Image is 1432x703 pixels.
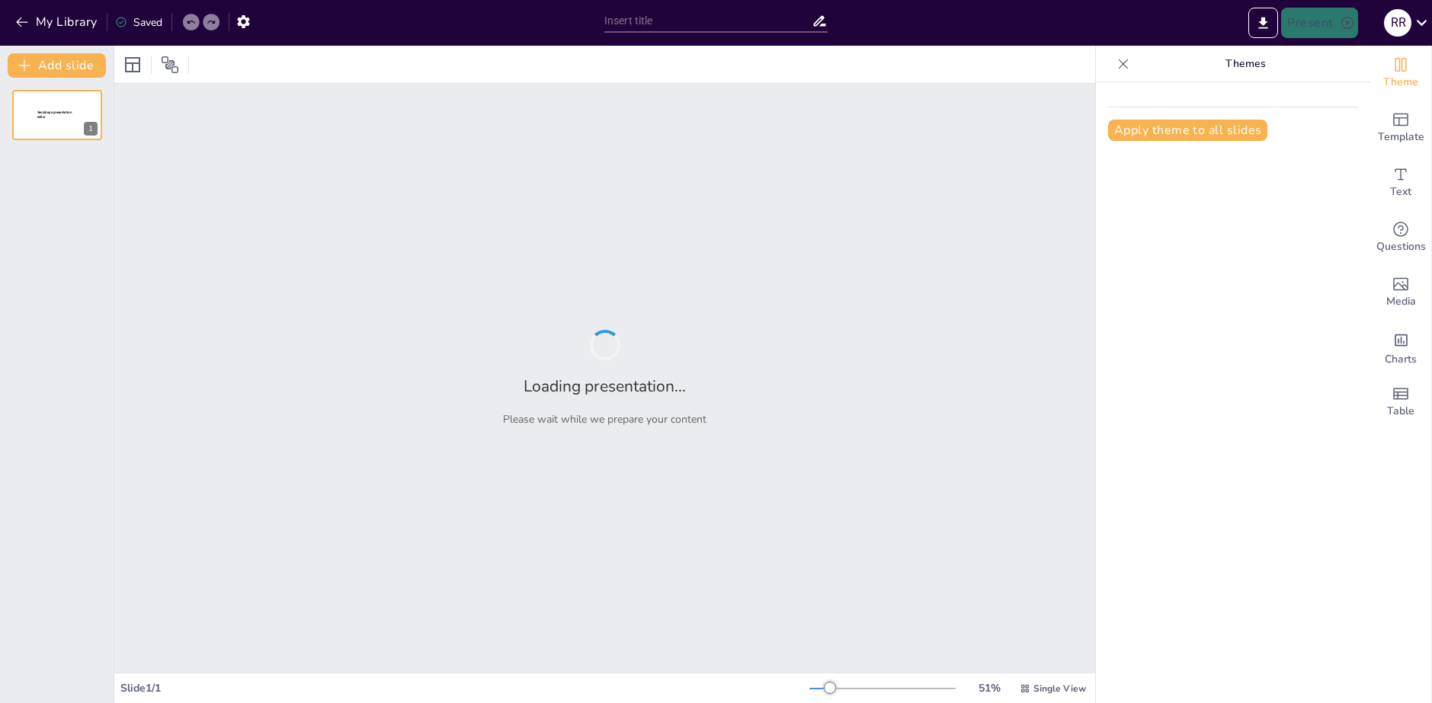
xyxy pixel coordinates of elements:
div: Add charts and graphs [1370,320,1431,375]
div: Slide 1 / 1 [120,681,809,695]
div: Add ready made slides [1370,101,1431,155]
button: Apply theme to all slides [1108,120,1267,141]
div: Saved [115,15,162,30]
span: Text [1390,184,1411,200]
span: Single View [1033,682,1086,695]
p: Please wait while we prepare your content [503,412,706,427]
span: Table [1387,403,1414,420]
div: Change the overall theme [1370,46,1431,101]
p: Themes [1136,46,1355,82]
div: R R [1384,9,1411,37]
button: My Library [11,10,104,34]
div: Get real-time input from your audience [1370,210,1431,265]
span: Charts [1385,351,1417,368]
span: Sendsteps presentation editor [37,110,72,119]
button: R R [1384,8,1411,38]
input: Insert title [604,10,812,32]
button: Present [1281,8,1357,38]
span: Position [161,56,179,74]
span: Theme [1383,74,1418,91]
button: Export to PowerPoint [1248,8,1278,38]
div: Add a table [1370,375,1431,430]
span: Media [1386,293,1416,310]
div: 51 % [971,681,1008,695]
div: 1 [12,90,102,140]
div: Layout [120,53,145,77]
span: Template [1378,129,1424,145]
div: Add images, graphics, shapes or video [1370,265,1431,320]
h2: Loading presentation... [524,375,686,397]
div: Add text boxes [1370,155,1431,210]
div: 1 [84,122,98,136]
button: Add slide [8,53,106,78]
span: Questions [1376,238,1426,255]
